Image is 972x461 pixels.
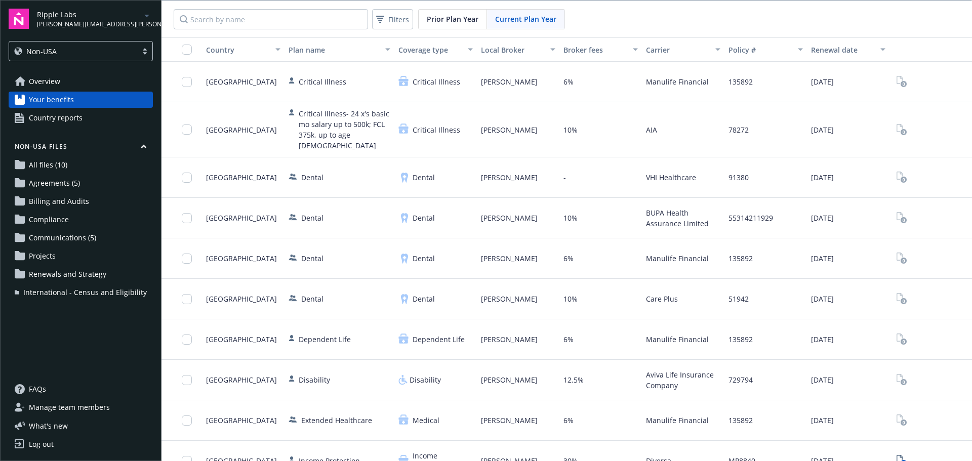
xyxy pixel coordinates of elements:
[301,172,323,183] span: Dental
[646,415,709,426] span: Manulife Financial
[23,284,147,301] span: International - Census and Eligibility
[9,193,153,209] a: Billing and Audits
[182,45,192,55] input: Select all
[481,213,538,223] span: [PERSON_NAME]
[427,14,478,24] span: Prior Plan Year
[301,253,323,264] span: Dental
[182,213,192,223] input: Toggle Row Selected
[413,415,439,426] span: Medical
[9,212,153,228] a: Compliance
[724,37,807,62] button: Policy #
[728,124,749,135] span: 78272
[807,37,889,62] button: Renewal date
[481,253,538,264] span: [PERSON_NAME]
[481,45,544,55] div: Local Broker
[646,294,678,304] span: Care Plus
[37,9,141,20] span: Ripple Labs
[481,172,538,183] span: [PERSON_NAME]
[894,74,910,90] span: View Plan Documents
[29,436,54,452] div: Log out
[299,108,390,151] span: Critical Illness- 24 x's basic mo salary up to 500k; FCL 375k, up to age [DEMOGRAPHIC_DATA]
[299,76,346,87] span: Critical Illness
[9,421,84,431] button: What's new
[563,45,627,55] div: Broker fees
[728,76,753,87] span: 135892
[182,415,192,426] input: Toggle Row Selected
[894,121,910,138] a: View Plan Documents
[301,415,372,426] span: Extended Healthcare
[728,172,749,183] span: 91380
[894,291,910,307] a: View Plan Documents
[894,331,910,348] a: View Plan Documents
[413,334,465,345] span: Dependent Life
[563,76,574,87] span: 6%
[646,253,709,264] span: Manulife Financial
[29,73,60,90] span: Overview
[388,14,409,25] span: Filters
[811,374,834,385] span: [DATE]
[646,172,696,183] span: VHI Healthcare
[811,124,834,135] span: [DATE]
[413,294,435,304] span: Dental
[894,250,910,267] a: View Plan Documents
[9,175,153,191] a: Agreements (5)
[413,76,460,87] span: Critical Illness
[811,334,834,345] span: [DATE]
[811,172,834,183] span: [DATE]
[811,294,834,304] span: [DATE]
[646,45,709,55] div: Carrier
[206,294,277,304] span: [GEOGRAPHIC_DATA]
[9,110,153,126] a: Country reports
[413,172,435,183] span: Dental
[9,73,153,90] a: Overview
[285,37,394,62] button: Plan name
[9,248,153,264] a: Projects
[29,230,96,246] span: Communications (5)
[894,412,910,429] a: View Plan Documents
[301,294,323,304] span: Dental
[894,372,910,388] a: View Plan Documents
[811,76,834,87] span: [DATE]
[299,334,351,345] span: Dependent Life
[811,45,874,55] div: Renewal date
[202,37,285,62] button: Country
[206,334,277,345] span: [GEOGRAPHIC_DATA]
[206,415,277,426] span: [GEOGRAPHIC_DATA]
[563,213,578,223] span: 10%
[481,334,538,345] span: [PERSON_NAME]
[481,124,538,135] span: [PERSON_NAME]
[9,381,153,397] a: FAQs
[646,207,720,229] span: BUPA Health Assurance Limited
[182,173,192,183] input: Toggle Row Selected
[372,9,413,29] button: Filters
[481,76,538,87] span: [PERSON_NAME]
[563,124,578,135] span: 10%
[646,76,709,87] span: Manulife Financial
[182,124,192,135] input: Toggle Row Selected
[299,374,330,385] span: Disability
[477,37,559,62] button: Local Broker
[413,213,435,223] span: Dental
[29,381,46,397] span: FAQs
[481,374,538,385] span: [PERSON_NAME]
[394,37,477,62] button: Coverage type
[29,175,80,191] span: Agreements (5)
[29,212,69,228] span: Compliance
[894,170,910,186] span: View Plan Documents
[481,294,538,304] span: [PERSON_NAME]
[206,124,277,135] span: [GEOGRAPHIC_DATA]
[728,294,749,304] span: 51942
[728,334,753,345] span: 135892
[37,20,141,29] span: [PERSON_NAME][EMAIL_ADDRESS][PERSON_NAME][DOMAIN_NAME]
[9,266,153,282] a: Renewals and Strategy
[174,9,368,29] input: Search by name
[811,253,834,264] span: [DATE]
[398,45,462,55] div: Coverage type
[410,374,441,385] span: Disability
[646,124,657,135] span: AIA
[481,415,538,426] span: [PERSON_NAME]
[29,92,74,108] span: Your benefits
[563,334,574,345] span: 6%
[206,213,277,223] span: [GEOGRAPHIC_DATA]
